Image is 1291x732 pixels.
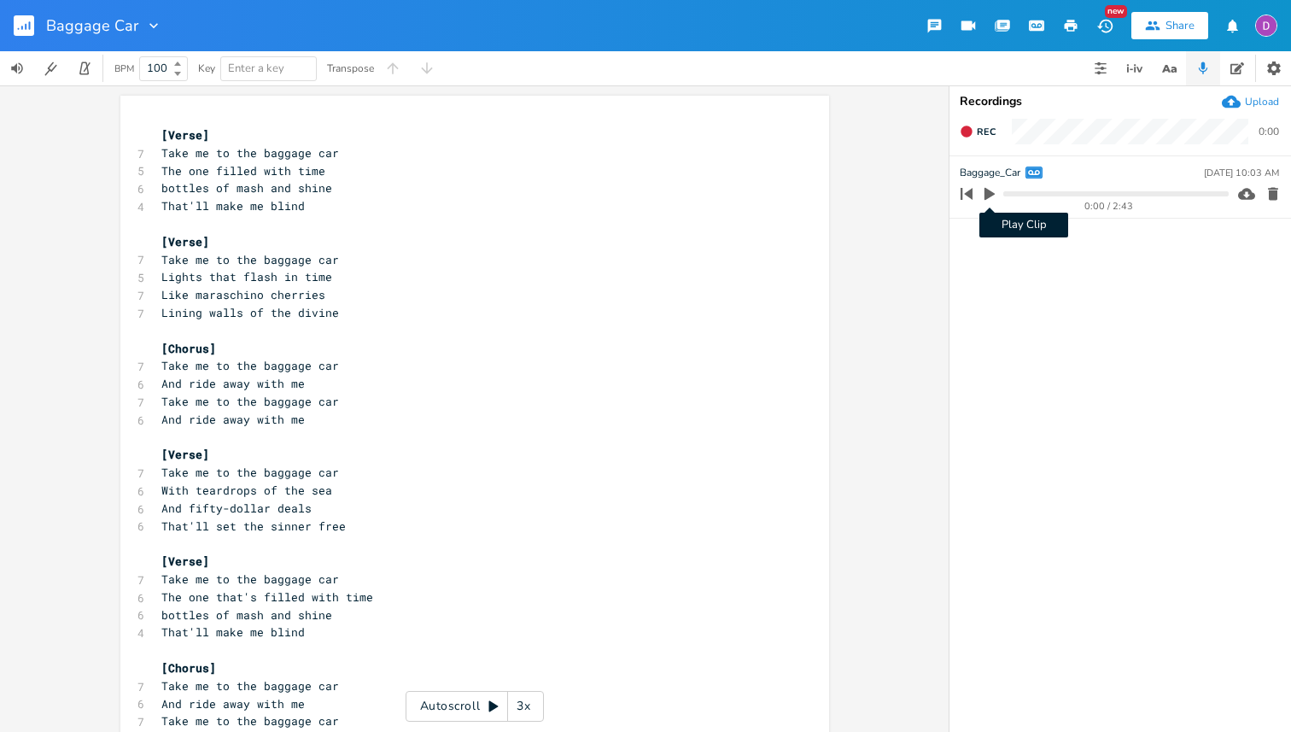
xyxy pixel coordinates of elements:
span: [Verse] [161,234,209,249]
span: And fifty-dollar deals [161,501,312,516]
span: That'll set the sinner free [161,518,346,534]
span: bottles of mash and shine [161,180,332,196]
div: 0:00 [1259,126,1279,137]
span: Rec [977,126,996,138]
div: Autoscroll [406,691,544,722]
span: Lights that flash in time [161,269,332,284]
button: Upload [1222,92,1279,111]
div: Recordings [960,96,1281,108]
span: Enter a key [228,61,284,76]
span: The one filled with time [161,163,325,179]
div: BPM [114,64,134,73]
div: Upload [1245,95,1279,108]
span: Baggage Car [46,18,138,33]
span: Take me to the baggage car [161,358,339,373]
span: Take me to the baggage car [161,571,339,587]
div: 0:00 / 2:43 [990,202,1229,211]
span: And ride away with me [161,376,305,391]
button: Share [1131,12,1208,39]
button: New [1088,10,1122,41]
span: Take me to the baggage car [161,145,339,161]
span: [Verse] [161,553,209,569]
button: Play Clip [978,180,1001,208]
span: Take me to the baggage car [161,394,339,409]
div: Share [1165,18,1195,33]
div: 3x [508,691,539,722]
span: [Verse] [161,127,209,143]
span: That'll make me blind [161,624,305,640]
span: And ride away with me [161,412,305,427]
span: [Chorus] [161,660,216,676]
span: With teardrops of the sea [161,483,332,498]
button: Rec [953,118,1002,145]
span: And ride away with me [161,696,305,712]
span: Take me to the baggage car [161,465,339,480]
div: New [1105,5,1127,18]
span: That'll make me blind [161,198,305,214]
div: Key [198,63,215,73]
span: bottles of mash and shine [161,607,332,623]
span: Take me to the baggage car [161,678,339,694]
span: [Chorus] [161,341,216,356]
div: Transpose [327,63,374,73]
span: Like maraschino cherries [161,287,325,302]
span: Lining walls of the divine [161,305,339,320]
span: Baggage_Car [960,165,1020,181]
img: Dylan [1255,15,1277,37]
div: [DATE] 10:03 AM [1204,168,1279,178]
span: Take me to the baggage car [161,713,339,729]
span: The one that's filled with time [161,589,373,605]
span: [Verse] [161,447,209,462]
span: Take me to the baggage car [161,252,339,267]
